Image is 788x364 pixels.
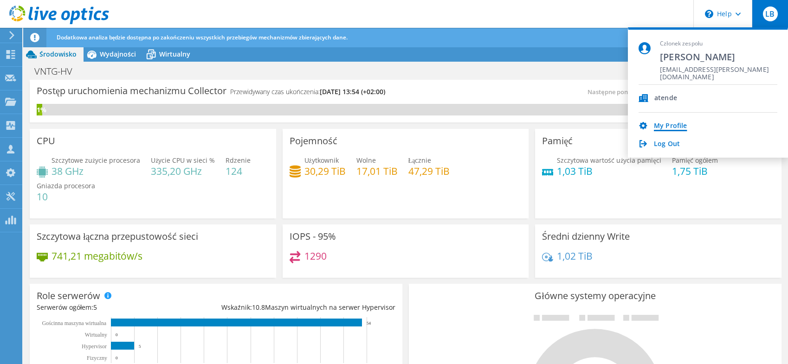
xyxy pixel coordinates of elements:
[30,66,87,77] h1: VNTG-HV
[304,166,346,176] h4: 30,29 TiB
[116,332,118,337] text: 0
[87,355,107,361] text: Fizyczny
[557,166,661,176] h4: 1,03 TiB
[85,332,107,338] text: Wirtualny
[672,166,718,176] h4: 1,75 TiB
[588,88,769,96] span: Następne ponowne obliczenie dostępne o
[230,87,385,97] h4: Przewidywany czas ukończenia:
[660,66,777,75] span: [EMAIL_ADDRESS][PERSON_NAME][DOMAIN_NAME]
[654,122,687,131] a: My Profile
[116,356,118,360] text: 0
[37,136,55,146] h3: CPU
[226,166,251,176] h4: 124
[216,302,395,313] div: Wskaźnik: Maszyn wirtualnych na serwer Hypervisor
[304,251,327,261] h4: 1290
[37,231,198,242] h3: Szczytowa łączna przepustowość sieci
[151,166,215,176] h4: 335,20 GHz
[542,136,573,146] h3: Pamięć
[37,105,42,115] div: 1%
[252,303,265,312] span: 10.8
[542,231,630,242] h3: Średni dzienny Write
[660,51,777,63] span: [PERSON_NAME]
[139,344,141,349] text: 5
[52,251,142,261] h4: 741,21 megabitów/s
[356,166,398,176] h4: 17,01 TiB
[408,156,432,165] span: Łącznie
[367,321,371,326] text: 54
[705,10,713,18] svg: \n
[37,192,95,202] h4: 10
[654,94,677,103] div: atende
[660,40,777,48] span: Członek zespołu
[39,50,77,58] span: Środowisko
[37,291,100,301] h3: Role serwerów
[557,251,593,261] h4: 1,02 TiB
[226,156,251,165] span: Rdzenie
[320,87,385,96] span: [DATE] 13:54 (+02:00)
[57,33,348,41] span: Dodatkowa analiza będzie dostępna po zakończeniu wszystkich przebiegów mechanizmów zbierających d...
[93,303,97,312] span: 5
[672,156,718,165] span: Pamięć ogółem
[290,231,336,242] h3: IOPS - 95%
[37,181,95,190] span: Gniazda procesora
[82,343,107,350] text: Hypervisor
[52,166,140,176] h4: 38 GHz
[159,50,190,58] span: Wirtualny
[290,136,337,146] h3: Pojemność
[557,156,661,165] span: Szczytowa wartość użycia pamięci
[37,302,216,313] div: Serwerów ogółem:
[763,6,778,21] span: LB
[52,156,140,165] span: Szczytowe zużycie procesora
[416,291,775,301] h3: Główne systemy operacyjne
[42,320,106,326] text: Gościnna maszyna wirtualna
[151,156,215,165] span: Użycie CPU w sieci %
[304,156,339,165] span: Użytkownik
[100,50,136,58] span: Wydajności
[356,156,376,165] span: Wolne
[654,140,680,149] a: Log Out
[408,166,450,176] h4: 47,29 TiB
